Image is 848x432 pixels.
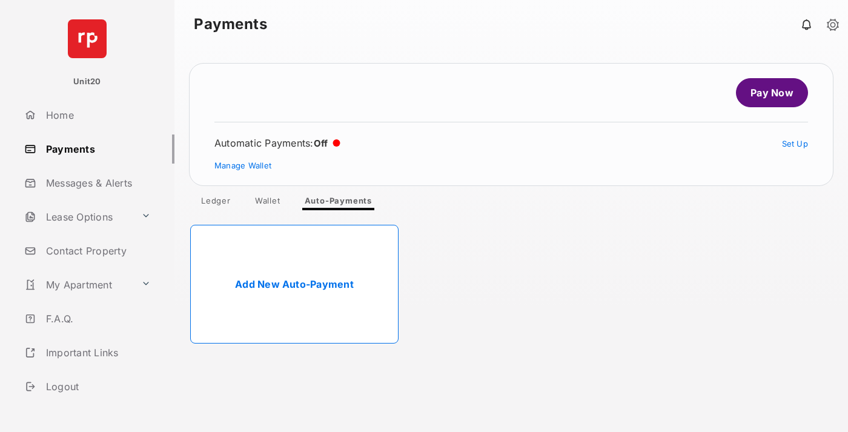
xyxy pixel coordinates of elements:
[19,338,156,367] a: Important Links
[19,270,136,299] a: My Apartment
[73,76,101,88] p: Unit20
[314,138,328,149] span: Off
[19,236,174,265] a: Contact Property
[214,161,271,170] a: Manage Wallet
[19,168,174,198] a: Messages & Alerts
[245,196,290,210] a: Wallet
[19,304,174,333] a: F.A.Q.
[295,196,382,210] a: Auto-Payments
[190,225,399,344] a: Add New Auto-Payment
[191,196,240,210] a: Ledger
[19,202,136,231] a: Lease Options
[19,135,174,164] a: Payments
[194,17,267,32] strong: Payments
[19,372,174,401] a: Logout
[68,19,107,58] img: svg+xml;base64,PHN2ZyB4bWxucz0iaHR0cDovL3d3dy53My5vcmcvMjAwMC9zdmciIHdpZHRoPSI2NCIgaGVpZ2h0PSI2NC...
[782,139,809,148] a: Set Up
[19,101,174,130] a: Home
[214,137,340,149] div: Automatic Payments :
